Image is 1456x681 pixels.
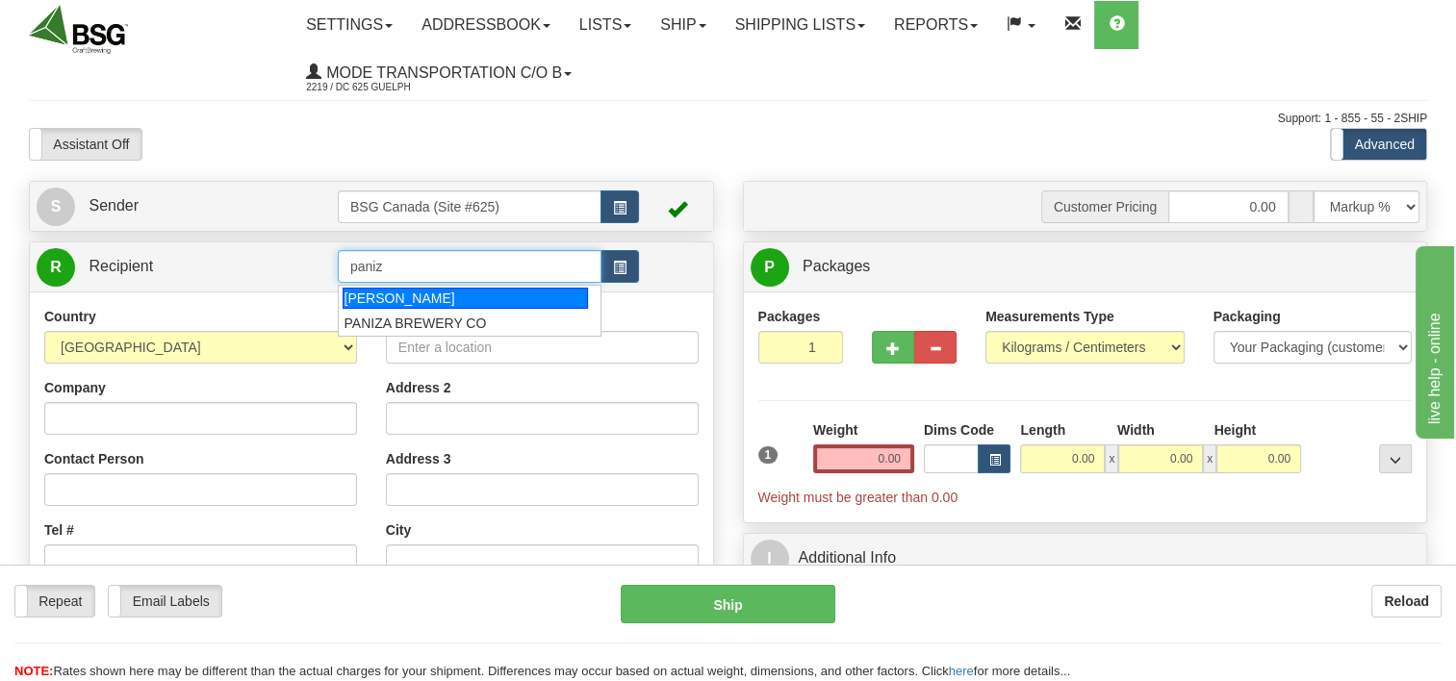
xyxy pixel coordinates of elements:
span: x [1105,444,1118,473]
img: logo2219.jpg [29,5,128,54]
span: 1 [758,446,779,464]
label: Repeat [15,586,94,617]
span: 2219 / DC 625 Guelph [306,78,450,97]
input: Sender Id [338,190,601,223]
a: Shipping lists [721,1,880,49]
a: Addressbook [407,1,565,49]
span: Packages [803,258,870,274]
b: Reload [1384,593,1429,609]
label: Advanced [1331,129,1426,160]
label: Dims Code [924,420,994,440]
span: Mode Transportation c/o B [321,64,562,81]
label: Packaging [1213,307,1281,326]
label: Address 3 [386,449,451,468]
span: I [751,540,789,578]
div: ... [1379,444,1412,473]
span: Recipient [89,258,153,274]
label: Width [1117,420,1155,440]
span: P [751,248,789,287]
span: Customer Pricing [1041,190,1168,223]
div: [PERSON_NAME] [343,288,588,309]
label: Measurements Type [985,307,1114,326]
span: x [1203,444,1216,473]
span: R [37,248,75,287]
a: Settings [292,1,407,49]
label: Address 2 [386,378,451,397]
input: Enter a location [386,331,699,364]
label: Tel # [44,520,74,540]
a: P Packages [751,247,1420,287]
a: Mode Transportation c/o B 2219 / DC 625 Guelph [292,49,586,97]
a: here [949,664,974,678]
div: Support: 1 - 855 - 55 - 2SHIP [29,111,1427,127]
span: S [37,188,75,226]
label: Email Labels [109,586,221,617]
a: S Sender [37,187,338,226]
label: Length [1020,420,1065,440]
a: Reports [880,1,992,49]
label: City [386,520,411,540]
iframe: chat widget [1412,242,1454,439]
a: Ship [646,1,720,49]
a: R Recipient [37,247,304,287]
a: IAdditional Info [751,539,1420,578]
div: PANIZA BREWERY CO [344,314,587,333]
label: Weight [813,420,857,440]
label: Company [44,378,106,397]
span: Weight must be greater than 0.00 [758,490,958,505]
label: Packages [758,307,821,326]
input: Recipient Id [338,250,601,283]
label: Contact Person [44,449,143,468]
div: live help - online [14,12,178,35]
label: Country [44,307,96,326]
a: Lists [565,1,646,49]
span: NOTE: [14,664,53,678]
label: Assistant Off [30,129,141,160]
button: Reload [1371,585,1442,618]
span: Sender [89,197,139,214]
button: Ship [621,585,834,623]
label: Height [1214,420,1257,440]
